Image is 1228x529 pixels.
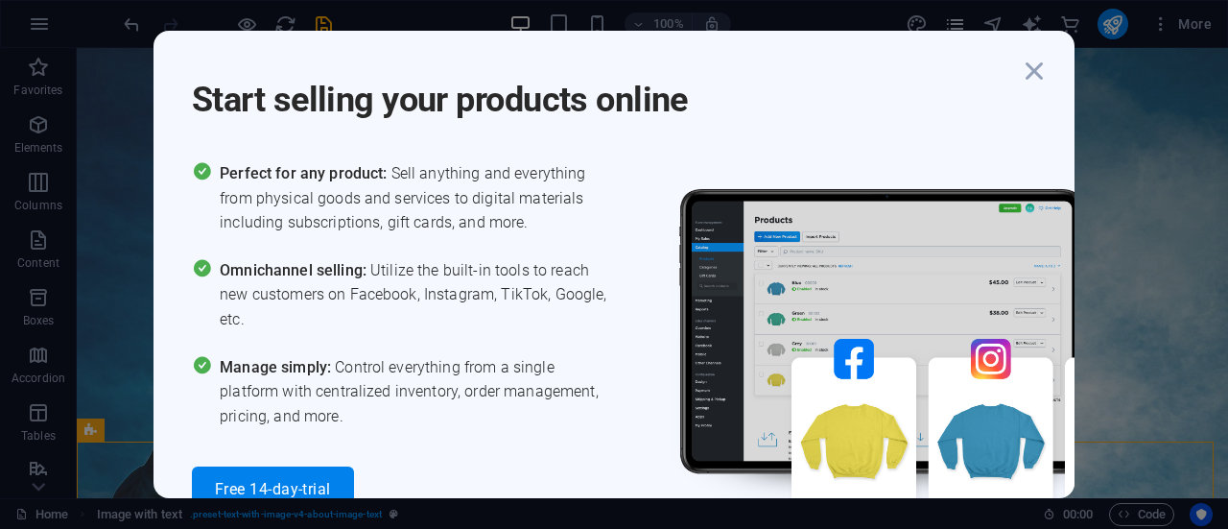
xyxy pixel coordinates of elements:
span: Utilize the built-in tools to reach new customers on Facebook, Instagram, TikTok, Google, etc. [220,258,614,332]
h1: Start selling your products online [192,54,1017,123]
button: Free 14-day-trial [192,467,354,513]
span: Omnichannel selling: [220,261,370,279]
span: Control everything from a single platform with centralized inventory, order management, pricing, ... [220,355,614,429]
span: Free 14-day-trial [215,482,331,497]
span: Manage simply: [220,358,335,376]
span: Perfect for any product: [220,164,390,182]
span: Sell anything and everything from physical goods and services to digital materials including subs... [220,161,614,235]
